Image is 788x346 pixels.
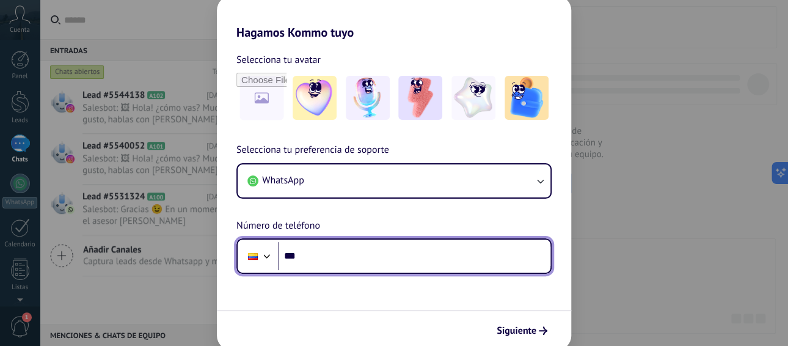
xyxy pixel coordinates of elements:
div: Colombia: + 57 [241,243,264,269]
img: -3.jpeg [398,76,442,120]
button: WhatsApp [238,164,550,197]
img: -1.jpeg [293,76,337,120]
img: -5.jpeg [505,76,549,120]
span: Siguiente [497,326,536,335]
span: Selecciona tu avatar [236,52,321,68]
span: Número de teléfono [236,218,320,234]
button: Siguiente [491,320,553,341]
img: -2.jpeg [346,76,390,120]
span: Selecciona tu preferencia de soporte [236,142,389,158]
span: WhatsApp [262,174,304,186]
img: -4.jpeg [451,76,495,120]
